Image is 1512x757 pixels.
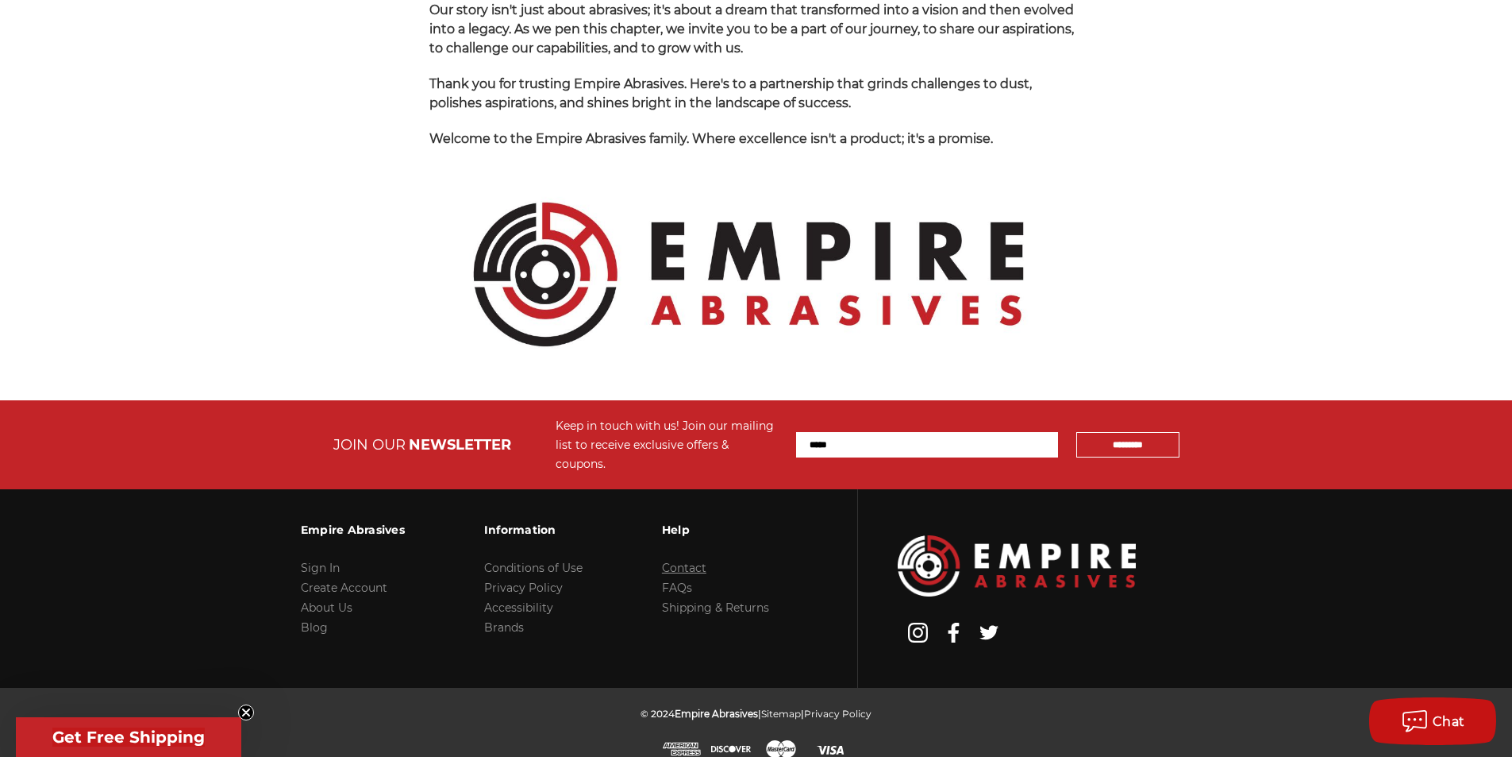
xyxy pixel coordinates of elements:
img: Empire Abrasives Official Logo - Premium Quality Abrasives Supplier [429,165,1068,384]
a: Accessibility [484,601,553,615]
span: Welcome to the Empire Abrasives family. Where excellence isn't a product; it's a promise. [429,131,993,146]
span: Thank you for trusting Empire Abrasives. Here's to a partnership that grinds challenges to dust, ... [429,76,1032,110]
button: Close teaser [238,705,254,720]
button: Chat [1369,697,1496,745]
a: Privacy Policy [804,708,871,720]
h3: Help [662,513,769,547]
span: Chat [1433,714,1465,729]
span: NEWSLETTER [409,436,511,454]
img: Empire Abrasives Logo Image [898,535,1136,597]
a: Contact [662,561,706,575]
a: Sign In [301,561,340,575]
a: Brands [484,620,524,635]
h3: Empire Abrasives [301,513,405,547]
a: Sitemap [761,708,801,720]
p: © 2024 | | [641,704,871,724]
a: Create Account [301,581,387,595]
a: Conditions of Use [484,561,583,575]
h3: Information [484,513,583,547]
a: Privacy Policy [484,581,563,595]
div: Get Free ShippingClose teaser [16,717,241,757]
span: JOIN OUR [333,436,406,454]
span: Empire Abrasives [675,708,758,720]
a: About Us [301,601,352,615]
span: Our story isn't just about abrasives; it's about a dream that transformed into a vision and then ... [429,2,1074,56]
div: Keep in touch with us! Join our mailing list to receive exclusive offers & coupons. [556,416,780,473]
a: Blog [301,620,328,635]
a: Shipping & Returns [662,601,769,615]
span: Get Free Shipping [52,728,205,747]
a: FAQs [662,581,692,595]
